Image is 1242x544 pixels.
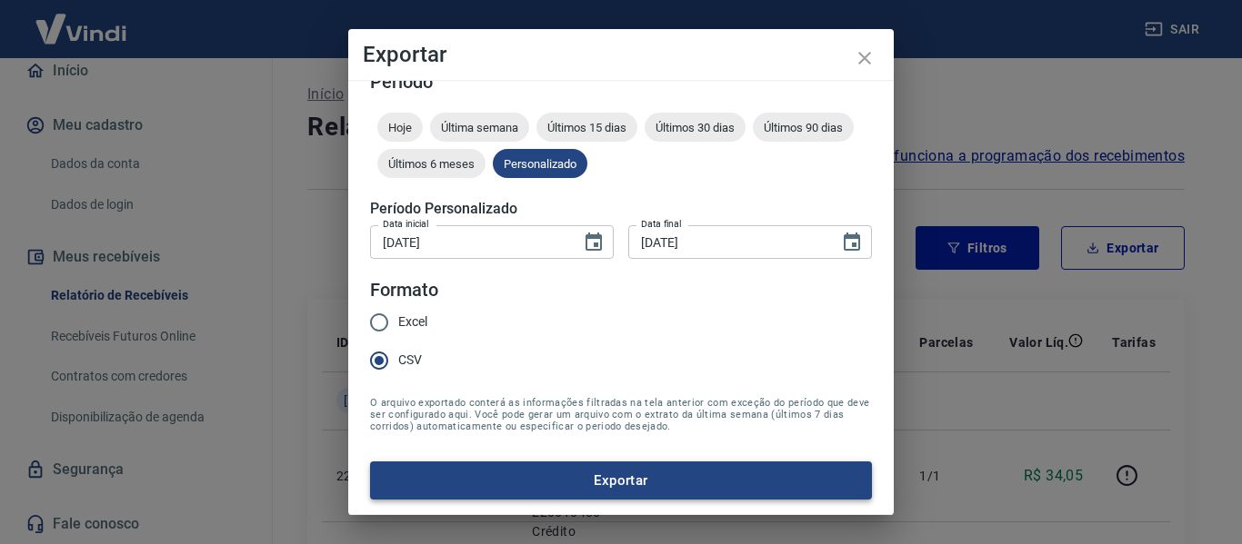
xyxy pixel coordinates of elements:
span: Últimos 15 dias [536,121,637,134]
button: close [843,36,886,80]
h5: Período Personalizado [370,200,872,218]
span: Excel [398,312,427,331]
div: Últimos 30 dias [645,113,746,142]
span: Hoje [377,121,423,134]
label: Data inicial [383,217,429,231]
span: Últimos 90 dias [753,121,854,134]
span: Últimos 30 dias [645,121,746,134]
span: Personalizado [493,157,587,171]
span: CSV [398,351,422,370]
span: O arquivo exportado conterá as informações filtradas na tela anterior com exceção do período que ... [370,397,872,432]
legend: Formato [370,277,438,303]
div: Últimos 15 dias [536,113,637,142]
button: Exportar [370,461,872,499]
input: DD/MM/YYYY [370,225,568,259]
span: Últimos 6 meses [377,157,486,171]
h5: Período [370,73,872,91]
h4: Exportar [363,44,879,65]
input: DD/MM/YYYY [628,225,826,259]
div: Últimos 6 meses [377,149,486,178]
div: Últimos 90 dias [753,113,854,142]
label: Data final [641,217,682,231]
div: Hoje [377,113,423,142]
div: Última semana [430,113,529,142]
button: Choose date, selected date is 1 de jul de 2025 [576,224,612,261]
button: Choose date, selected date is 31 de jul de 2025 [834,224,870,261]
div: Personalizado [493,149,587,178]
span: Última semana [430,121,529,134]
